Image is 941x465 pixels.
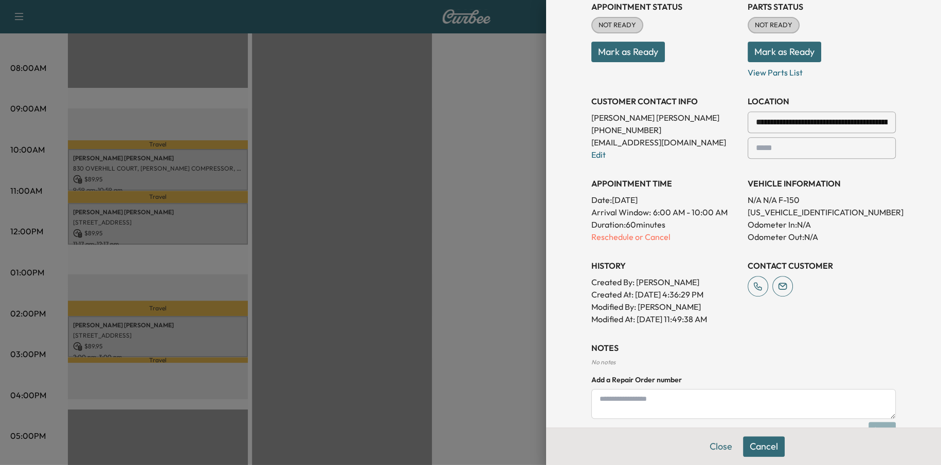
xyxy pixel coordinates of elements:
h3: APPOINTMENT TIME [591,177,739,190]
button: Mark as Ready [591,42,665,62]
p: [EMAIL_ADDRESS][DOMAIN_NAME] [591,136,739,148]
p: Created At : [DATE] 4:36:29 PM [591,288,739,301]
button: Close [703,436,739,457]
h3: Appointment Status [591,1,739,13]
h3: Parts Status [748,1,896,13]
p: Odometer In: N/A [748,218,896,231]
p: Modified By : [PERSON_NAME] [591,301,739,313]
p: [US_VEHICLE_IDENTIFICATION_NUMBER] [748,206,896,218]
h3: CUSTOMER CONTACT INFO [591,95,739,107]
h3: VEHICLE INFORMATION [748,177,896,190]
span: 6:00 AM - 10:00 AM [653,206,728,218]
h3: NOTES [591,342,896,354]
p: Modified At : [DATE] 11:49:38 AM [591,313,739,325]
h4: Add a Repair Order number [591,375,896,385]
p: View Parts List [748,62,896,79]
span: NOT READY [749,20,799,30]
p: N/A N/A F-150 [748,194,896,206]
p: Odometer Out: N/A [748,231,896,243]
a: Edit [591,150,606,160]
p: [PERSON_NAME] [PERSON_NAME] [591,111,739,124]
p: Arrival Window: [591,206,739,218]
p: Duration: 60 minutes [591,218,739,231]
button: Mark as Ready [748,42,821,62]
p: Created By : [PERSON_NAME] [591,276,739,288]
p: Reschedule or Cancel [591,231,739,243]
h3: History [591,259,739,272]
p: [PHONE_NUMBER] [591,124,739,136]
p: Date: [DATE] [591,194,739,206]
div: No notes [591,358,896,366]
h3: LOCATION [748,95,896,107]
span: NOT READY [592,20,642,30]
h3: CONTACT CUSTOMER [748,259,896,272]
button: Cancel [743,436,785,457]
